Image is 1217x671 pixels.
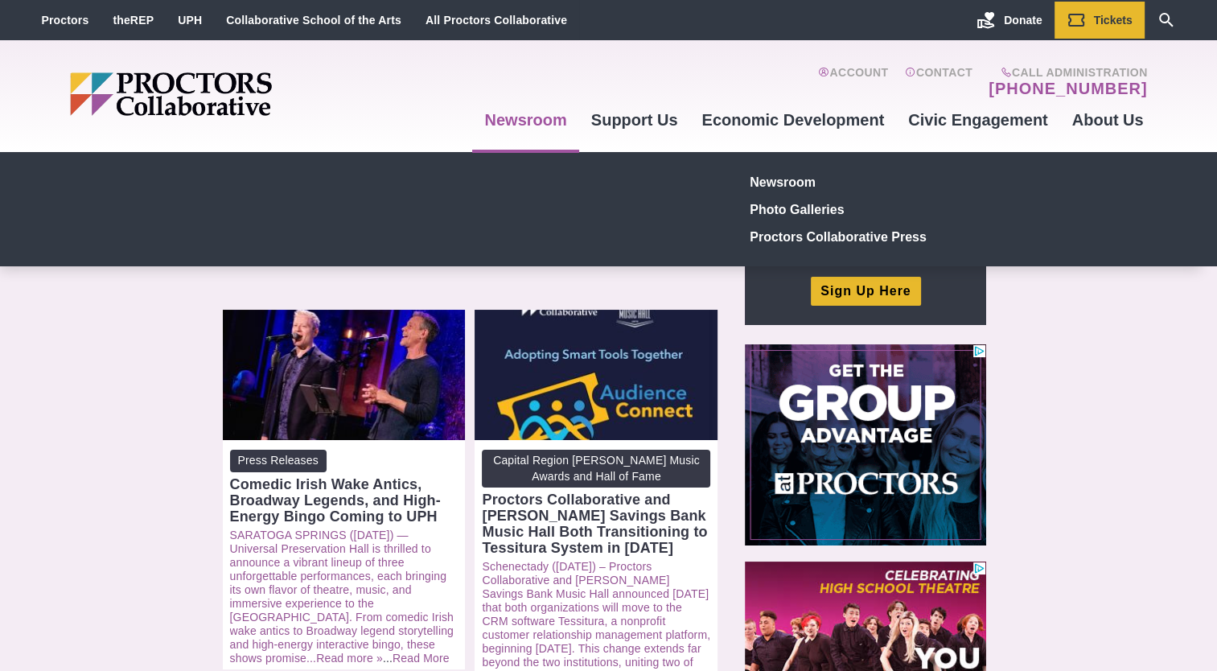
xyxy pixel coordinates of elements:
[1055,2,1145,39] a: Tickets
[230,450,458,524] a: Press Releases Comedic Irish Wake Antics, Broadway Legends, and High-Energy Bingo Coming to UPH
[904,66,972,98] a: Contact
[230,529,458,665] p: ...
[113,14,154,27] a: theREP
[818,66,888,98] a: Account
[42,14,89,27] a: Proctors
[579,98,690,142] a: Support Us
[316,652,383,665] a: Read more »
[1145,2,1188,39] a: Search
[964,2,1054,39] a: Donate
[744,196,979,223] a: Photo Galleries
[1004,14,1042,27] span: Donate
[744,168,979,196] a: Newsroom
[811,277,920,305] a: Sign Up Here
[482,450,710,556] a: Capital Region [PERSON_NAME] Music Awards and Hall of Fame Proctors Collaborative and [PERSON_NAM...
[178,14,202,27] a: UPH
[896,98,1059,142] a: Civic Engagement
[482,450,710,488] span: Capital Region [PERSON_NAME] Music Awards and Hall of Fame
[230,450,327,471] span: Press Releases
[472,98,578,142] a: Newsroom
[984,66,1147,79] span: Call Administration
[1094,14,1133,27] span: Tickets
[989,79,1147,98] a: [PHONE_NUMBER]
[230,529,454,665] a: SARATOGA SPRINGS ([DATE]) — Universal Preservation Hall is thrilled to announce a vibrant lineup ...
[745,344,986,545] iframe: Advertisement
[230,476,458,525] div: Comedic Irish Wake Antics, Broadway Legends, and High-Energy Bingo Coming to UPH
[744,223,979,250] a: Proctors Collaborative Press
[482,492,710,556] div: Proctors Collaborative and [PERSON_NAME] Savings Bank Music Hall Both Transitioning to Tessitura ...
[226,14,401,27] a: Collaborative School of the Arts
[426,14,567,27] a: All Proctors Collaborative
[70,72,396,116] img: Proctors logo
[690,98,897,142] a: Economic Development
[393,652,450,665] a: Read More
[1060,98,1156,142] a: About Us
